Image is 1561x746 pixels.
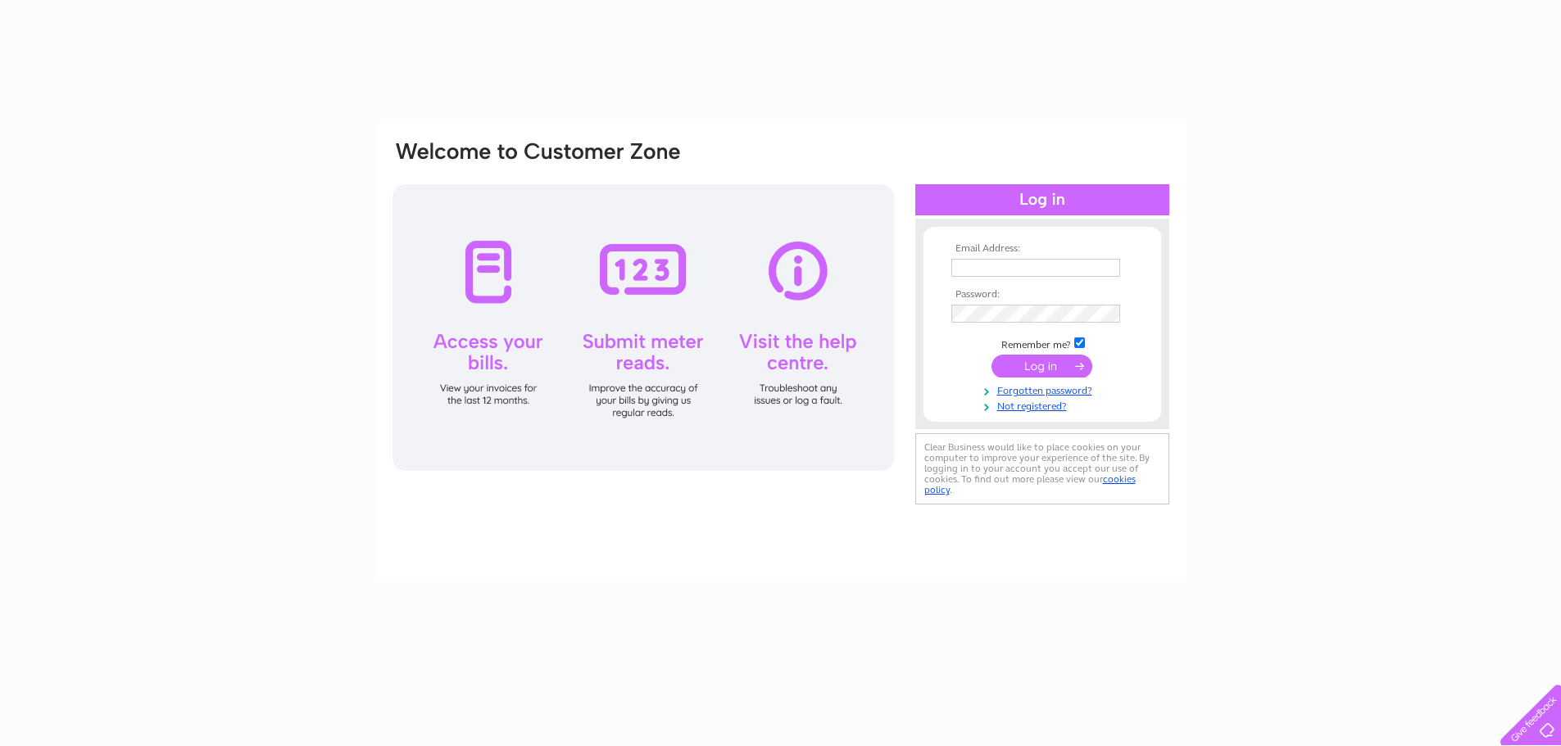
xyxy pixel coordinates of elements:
input: Submit [992,355,1092,378]
td: Remember me? [947,335,1137,351]
a: cookies policy [924,473,1136,495]
div: Clear Business would like to place cookies on your computer to improve your experience of the sit... [915,433,1169,504]
th: Password: [947,289,1137,301]
a: Not registered? [951,397,1137,413]
a: Forgotten password? [951,382,1137,397]
th: Email Address: [947,243,1137,255]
